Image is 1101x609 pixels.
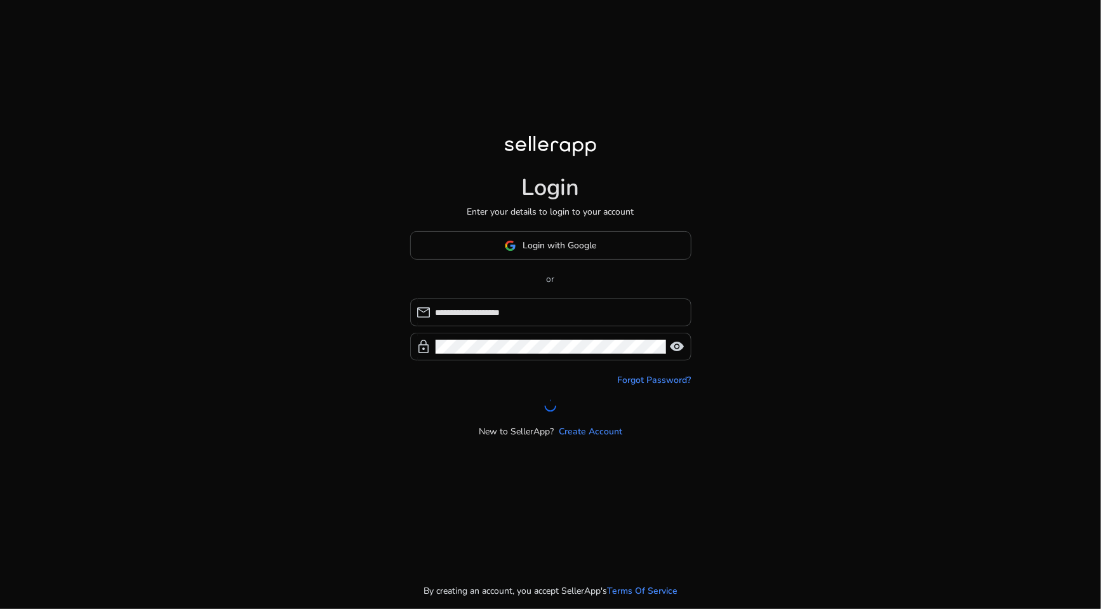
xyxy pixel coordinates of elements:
button: Login with Google [410,231,691,260]
span: visibility [670,339,685,354]
span: Login with Google [523,239,596,252]
p: or [410,272,691,286]
a: Terms Of Service [607,584,677,598]
span: mail [417,305,432,320]
img: google-logo.svg [505,240,516,251]
p: New to SellerApp? [479,425,554,438]
p: Enter your details to login to your account [467,205,634,218]
h1: Login [522,174,580,201]
a: Create Account [559,425,622,438]
span: lock [417,339,432,354]
a: Forgot Password? [618,373,691,387]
